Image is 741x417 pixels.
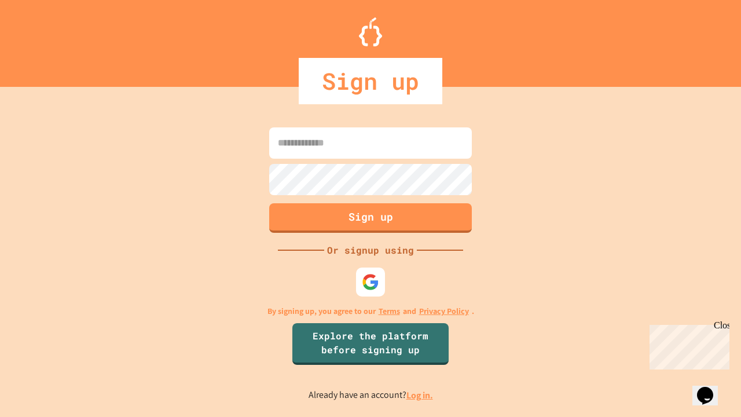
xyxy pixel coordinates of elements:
[309,388,433,403] p: Already have an account?
[379,305,400,317] a: Terms
[362,273,379,291] img: google-icon.svg
[419,305,469,317] a: Privacy Policy
[324,243,417,257] div: Or signup using
[5,5,80,74] div: Chat with us now!Close
[692,371,729,405] iframe: chat widget
[269,203,472,233] button: Sign up
[406,389,433,401] a: Log in.
[645,320,729,370] iframe: chat widget
[359,17,382,46] img: Logo.svg
[267,305,474,317] p: By signing up, you agree to our and .
[299,58,442,104] div: Sign up
[292,323,449,365] a: Explore the platform before signing up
